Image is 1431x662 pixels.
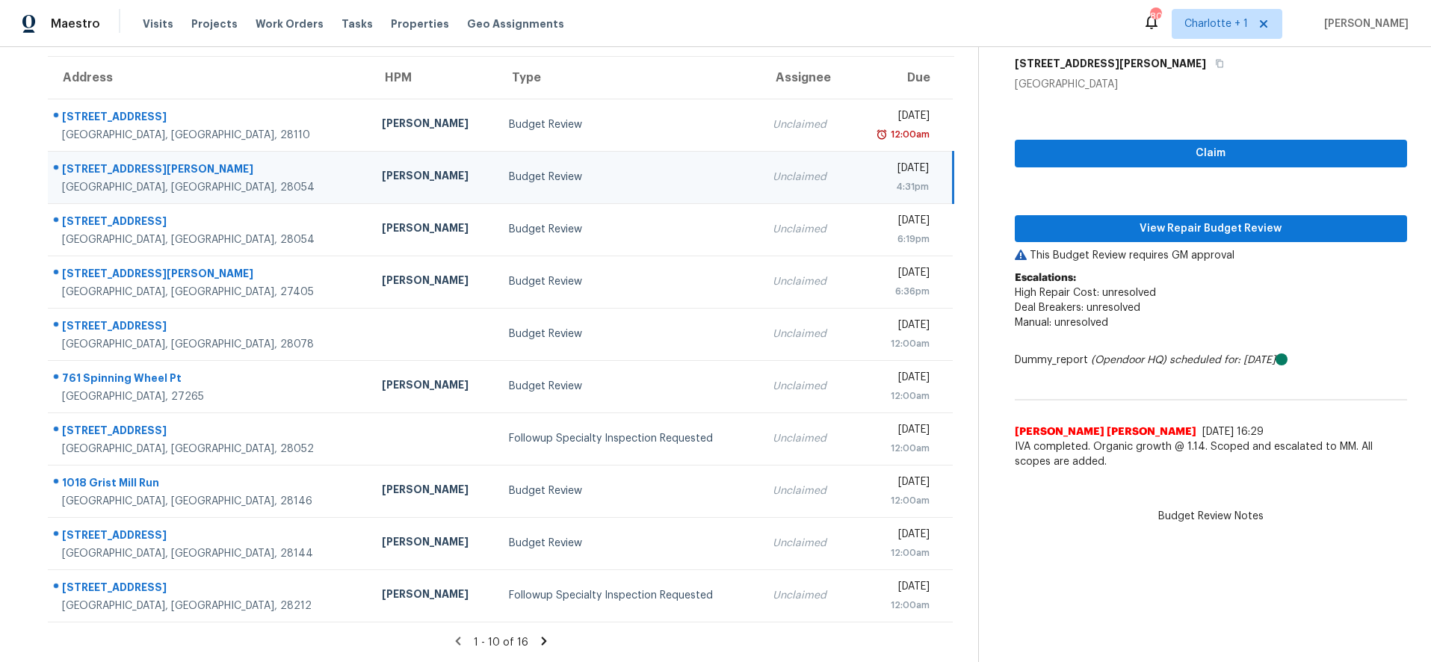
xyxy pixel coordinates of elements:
span: [PERSON_NAME] [PERSON_NAME] [1015,424,1196,439]
span: Projects [191,16,238,31]
button: Copy Address [1206,50,1226,77]
div: Budget Review [509,170,748,185]
i: scheduled for: [DATE] [1169,355,1276,365]
div: [STREET_ADDRESS] [62,318,358,337]
div: [PERSON_NAME] [382,377,486,396]
div: [DATE] [862,527,930,545]
span: [PERSON_NAME] [1318,16,1409,31]
div: [GEOGRAPHIC_DATA], 27265 [62,389,358,404]
div: 12:00am [888,127,930,142]
div: [PERSON_NAME] [382,534,486,553]
div: [GEOGRAPHIC_DATA], [GEOGRAPHIC_DATA], 28054 [62,232,358,247]
div: Followup Specialty Inspection Requested [509,431,748,446]
th: Address [48,57,370,99]
div: [PERSON_NAME] [382,116,486,134]
div: 1018 Grist Mill Run [62,475,358,494]
button: View Repair Budget Review [1015,215,1408,243]
div: 4:31pm [862,179,929,194]
div: [GEOGRAPHIC_DATA] [1015,77,1408,92]
p: This Budget Review requires GM approval [1015,248,1408,263]
div: [STREET_ADDRESS][PERSON_NAME] [62,161,358,180]
span: 1 - 10 of 16 [474,637,528,648]
div: 12:00am [862,493,930,508]
div: [GEOGRAPHIC_DATA], [GEOGRAPHIC_DATA], 28144 [62,546,358,561]
div: Unclaimed [773,431,838,446]
div: 6:36pm [862,284,930,299]
button: Claim [1015,140,1408,167]
div: [DATE] [862,579,930,598]
div: [GEOGRAPHIC_DATA], [GEOGRAPHIC_DATA], 28052 [62,442,358,457]
div: Dummy_report [1015,353,1408,368]
div: Unclaimed [773,536,838,551]
th: Assignee [761,57,850,99]
div: [DATE] [862,318,930,336]
div: [GEOGRAPHIC_DATA], [GEOGRAPHIC_DATA], 27405 [62,285,358,300]
div: [STREET_ADDRESS] [62,109,358,128]
div: [PERSON_NAME] [382,273,486,291]
span: High Repair Cost: unresolved [1015,288,1156,298]
th: HPM [370,57,498,99]
div: [GEOGRAPHIC_DATA], [GEOGRAPHIC_DATA], 28078 [62,337,358,352]
span: View Repair Budget Review [1027,220,1396,238]
div: [DATE] [862,265,930,284]
div: [DATE] [862,370,930,389]
th: Due [850,57,953,99]
div: Budget Review [509,222,748,237]
div: Unclaimed [773,274,838,289]
div: Unclaimed [773,222,838,237]
div: Budget Review [509,536,748,551]
span: Budget Review Notes [1149,509,1273,524]
div: Unclaimed [773,483,838,498]
div: [PERSON_NAME] [382,482,486,501]
div: [GEOGRAPHIC_DATA], [GEOGRAPHIC_DATA], 28110 [62,128,358,143]
span: Geo Assignments [467,16,564,31]
b: Escalations: [1015,273,1076,283]
span: Properties [391,16,449,31]
th: Type [497,57,760,99]
div: Budget Review [509,379,748,394]
div: [PERSON_NAME] [382,220,486,239]
div: Followup Specialty Inspection Requested [509,588,748,603]
span: Work Orders [256,16,324,31]
div: [PERSON_NAME] [382,587,486,605]
span: Charlotte + 1 [1184,16,1248,31]
div: 12:00am [862,545,930,560]
div: [GEOGRAPHIC_DATA], [GEOGRAPHIC_DATA], 28146 [62,494,358,509]
div: Unclaimed [773,170,838,185]
div: 6:19pm [862,232,930,247]
span: Visits [143,16,173,31]
div: [STREET_ADDRESS][PERSON_NAME] [62,266,358,285]
div: Budget Review [509,274,748,289]
span: Manual: unresolved [1015,318,1108,328]
span: Claim [1027,144,1396,163]
span: Deal Breakers: unresolved [1015,303,1140,313]
div: Budget Review [509,483,748,498]
div: Unclaimed [773,588,838,603]
div: Budget Review [509,327,748,341]
span: Tasks [341,19,373,29]
div: [PERSON_NAME] [382,168,486,187]
div: 12:00am [862,336,930,351]
div: [DATE] [862,161,929,179]
div: [STREET_ADDRESS] [62,423,358,442]
img: Overdue Alarm Icon [876,127,888,142]
div: [STREET_ADDRESS] [62,580,358,598]
div: 12:00am [862,598,930,613]
div: [STREET_ADDRESS] [62,528,358,546]
span: [DATE] 16:29 [1202,427,1264,437]
div: Budget Review [509,117,748,132]
div: Unclaimed [773,117,838,132]
h5: [STREET_ADDRESS][PERSON_NAME] [1015,56,1206,71]
div: 12:00am [862,389,930,403]
div: 12:00am [862,441,930,456]
div: [GEOGRAPHIC_DATA], [GEOGRAPHIC_DATA], 28054 [62,180,358,195]
div: [GEOGRAPHIC_DATA], [GEOGRAPHIC_DATA], 28212 [62,598,358,613]
div: [STREET_ADDRESS] [62,214,358,232]
i: (Opendoor HQ) [1091,355,1166,365]
span: Maestro [51,16,100,31]
div: 761 Spinning Wheel Pt [62,371,358,389]
div: [DATE] [862,213,930,232]
div: 80 [1150,9,1160,24]
div: [DATE] [862,474,930,493]
div: [DATE] [862,422,930,441]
